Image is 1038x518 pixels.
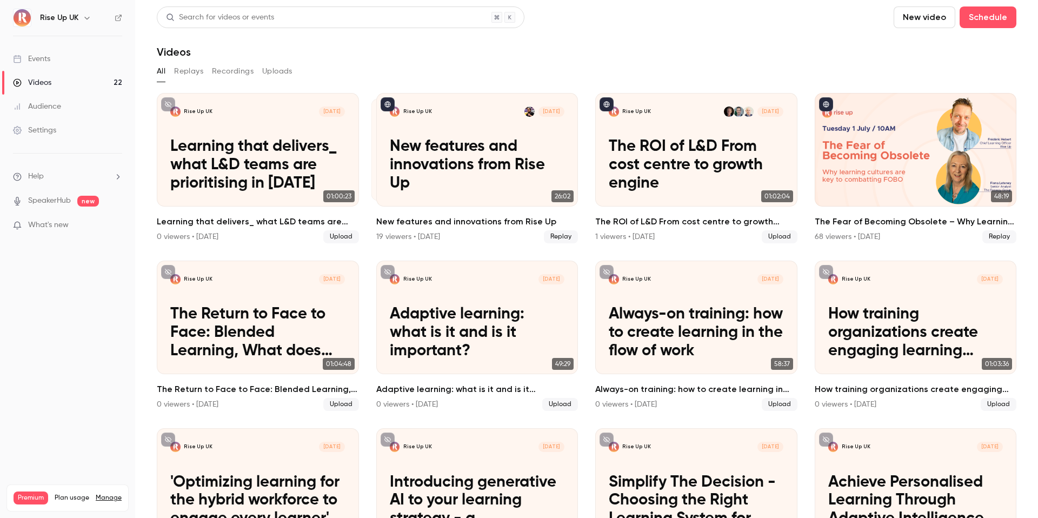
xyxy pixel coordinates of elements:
[524,107,535,117] img: Glenn Diedrich
[319,107,345,117] span: [DATE]
[977,442,1003,452] span: [DATE]
[960,6,1016,28] button: Schedule
[13,54,50,64] div: Events
[757,107,783,117] span: [DATE]
[842,276,870,283] p: Rise Up UK
[622,443,651,450] p: Rise Up UK
[595,215,797,228] h2: The ROI of L&D From cost centre to growth engine
[815,261,1017,411] a: How training organizations create engaging learning experiences for their clientsRise Up UK[DATE]...
[157,261,359,411] li: The Return to Face to Face: Blended Learning, What does that look like Post-Covid
[600,265,614,279] button: unpublished
[28,220,69,231] span: What's new
[595,231,655,242] div: 1 viewers • [DATE]
[319,442,345,452] span: [DATE]
[595,261,797,411] li: Always-on training: how to create learning in the flow of work
[842,443,870,450] p: Rise Up UK
[538,107,564,117] span: [DATE]
[403,443,432,450] p: Rise Up UK
[174,63,203,80] button: Replays
[815,93,1017,243] li: The Fear of Becoming Obsolete – Why Learning Cultures are Key to Combatting FOBO
[819,265,833,279] button: unpublished
[376,93,578,243] li: New features and innovations from Rise Up
[184,443,212,450] p: Rise Up UK
[815,93,1017,243] a: 48:19The Fear of Becoming Obsolete – Why Learning Cultures are Key to Combatting FOBO68 viewers •...
[977,274,1003,284] span: [DATE]
[157,6,1016,512] section: Videos
[819,97,833,111] button: published
[390,442,400,452] img: Introducing generative AI to your learning strategy - a conversation with Fosway
[13,101,61,112] div: Audience
[376,231,440,242] div: 19 viewers • [DATE]
[982,358,1012,370] span: 01:03:36
[622,276,651,283] p: Rise Up UK
[55,494,89,502] span: Plan usage
[761,190,793,202] span: 01:02:04
[323,398,359,411] span: Upload
[157,261,359,411] a: The Return to Face to Face: Blended Learning, What does that look like Post-CovidRise Up UK[DATE]...
[828,274,839,284] img: How training organizations create engaging learning experiences for their clients
[828,306,1003,361] p: How training organizations create engaging learning experiences for their clients
[819,433,833,447] button: unpublished
[595,261,797,411] a: Always-on training: how to create learning in the flow of workRise Up UK[DATE]Always-on training:...
[390,107,400,117] img: New features and innovations from Rise Up
[376,261,578,411] a: Adaptive learning: what is it and is it important?Rise Up UK[DATE]Adaptive learning: what is it a...
[170,274,181,284] img: The Return to Face to Face: Blended Learning, What does that look like Post-Covid
[166,12,274,23] div: Search for videos or events
[815,383,1017,396] h2: How training organizations create engaging learning experiences for their clients
[13,77,51,88] div: Videos
[609,274,619,284] img: Always-on training: how to create learning in the flow of work
[390,274,400,284] img: Adaptive learning: what is it and is it important?
[376,215,578,228] h2: New features and innovations from Rise Up
[157,231,218,242] div: 0 viewers • [DATE]
[551,190,574,202] span: 26:02
[390,138,564,193] p: New features and innovations from Rise Up
[376,261,578,411] li: Adaptive learning: what is it and is it important?
[815,215,1017,228] h2: The Fear of Becoming Obsolete – Why Learning Cultures are Key to Combatting FOBO
[815,399,876,410] div: 0 viewers • [DATE]
[157,215,359,228] h2: Learning that delivers_ what L&D teams are prioritising in [DATE]
[991,190,1012,202] span: 48:19
[14,492,48,504] span: Premium
[595,93,797,243] li: The ROI of L&D From cost centre to growth engine
[381,433,395,447] button: unpublished
[757,274,783,284] span: [DATE]
[622,108,651,115] p: Rise Up UK
[157,399,218,410] div: 0 viewers • [DATE]
[13,125,56,136] div: Settings
[552,358,574,370] span: 49:29
[170,442,181,452] img: 'Optimizing learning for the hybrid workforce to engage every learner'
[28,195,71,207] a: SpeakerHub
[323,190,355,202] span: 01:00:23
[595,93,797,243] a: The ROI of L&D From cost centre to growth engineRise Up UKAndy LancasterArnaud BlachonJosh Bersin...
[538,274,564,284] span: [DATE]
[762,230,797,243] span: Upload
[815,231,880,242] div: 68 viewers • [DATE]
[757,442,783,452] span: [DATE]
[982,230,1016,243] span: Replay
[376,399,438,410] div: 0 viewers • [DATE]
[184,276,212,283] p: Rise Up UK
[96,494,122,502] a: Manage
[212,63,254,80] button: Recordings
[600,97,614,111] button: published
[381,265,395,279] button: unpublished
[734,107,744,117] img: Arnaud Blachon
[762,398,797,411] span: Upload
[609,306,783,361] p: Always-on training: how to create learning in the flow of work
[376,383,578,396] h2: Adaptive learning: what is it and is it important?
[390,306,564,361] p: Adaptive learning: what is it and is it important?
[743,107,754,117] img: Andy Lancaster
[542,398,578,411] span: Upload
[170,306,345,361] p: The Return to Face to Face: Blended Learning, What does that look like Post-Covid
[28,171,44,182] span: Help
[319,274,345,284] span: [DATE]
[609,442,619,452] img: Simplify The Decision -Choosing the Right Learning System for Your Business
[157,383,359,396] h2: The Return to Face to Face: Blended Learning, What does that look like Post-Covid
[600,433,614,447] button: unpublished
[771,358,793,370] span: 58:37
[815,261,1017,411] li: How training organizations create engaging learning experiences for their clients
[609,107,619,117] img: The ROI of L&D From cost centre to growth engine
[161,265,175,279] button: unpublished
[981,398,1016,411] span: Upload
[170,138,345,193] p: Learning that delivers_ what L&D teams are prioritising in [DATE]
